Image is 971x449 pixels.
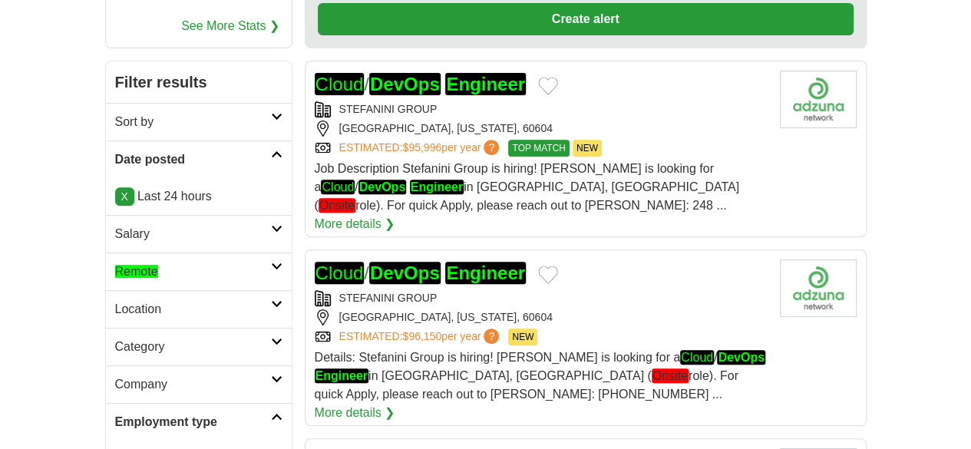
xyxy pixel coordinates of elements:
[106,140,292,178] a: Date posted
[445,73,526,95] em: Engineer
[315,368,368,383] em: Engineer
[484,140,499,155] span: ?
[321,180,355,194] em: Cloud
[369,73,441,95] em: DevOps
[410,180,464,194] em: Engineer
[115,300,271,319] h2: Location
[106,365,292,403] a: Company
[652,368,689,383] em: Onsite
[106,61,292,103] h2: Filter results
[115,225,271,243] h2: Salary
[484,328,499,344] span: ?
[115,338,271,356] h2: Category
[445,262,526,284] em: Engineer
[315,73,526,95] a: Cloud/DevOps Engineer
[315,101,768,117] div: STEFANINI GROUP
[181,17,279,35] a: See More Stats ❯
[115,187,282,206] p: Last 24 hours
[717,350,765,365] em: DevOps
[106,215,292,253] a: Salary
[115,150,271,169] h2: Date posted
[315,350,765,401] span: Details: Stefanini Group is hiring! [PERSON_NAME] is looking for a / in [GEOGRAPHIC_DATA], [GEOGR...
[402,141,441,154] span: $95,996
[106,328,292,365] a: Category
[538,77,558,95] button: Add to favorite jobs
[115,375,271,394] h2: Company
[538,266,558,284] button: Add to favorite jobs
[508,140,569,157] span: TOP MATCH
[115,187,134,206] a: X
[315,215,395,233] a: More details ❯
[115,113,271,131] h2: Sort by
[573,140,602,157] span: NEW
[115,265,158,278] em: Remote
[115,413,271,431] h2: Employment type
[339,328,503,345] a: ESTIMATED:$96,150per year?
[315,290,768,306] div: STEFANINI GROUP
[780,259,857,317] img: Company logo
[106,253,292,290] a: Remote
[315,262,365,284] em: Cloud
[402,330,441,342] span: $96,150
[106,290,292,328] a: Location
[508,328,537,345] span: NEW
[315,73,365,95] em: Cloud
[780,71,857,128] img: Company logo
[106,103,292,140] a: Sort by
[315,121,768,137] div: [GEOGRAPHIC_DATA], [US_STATE], 60604
[315,162,739,213] span: Job Description Stefanini Group is hiring! [PERSON_NAME] is looking for a / in [GEOGRAPHIC_DATA],...
[315,404,395,422] a: More details ❯
[358,180,406,194] em: DevOps
[315,262,526,284] a: Cloud/DevOps Engineer
[315,309,768,325] div: [GEOGRAPHIC_DATA], [US_STATE], 60604
[369,262,441,284] em: DevOps
[680,350,714,365] em: Cloud
[318,3,854,35] button: Create alert
[319,198,355,213] em: Onsite
[106,403,292,441] a: Employment type
[339,140,503,157] a: ESTIMATED:$95,996per year?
